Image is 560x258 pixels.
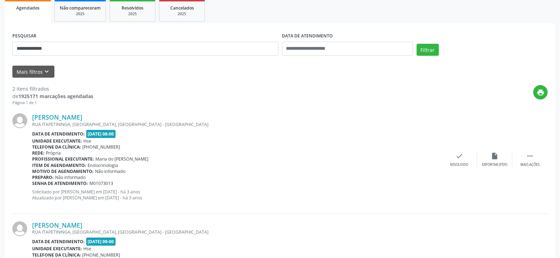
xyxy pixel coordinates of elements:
span: Não informado [95,168,125,174]
b: Preparo: [32,174,54,180]
label: DATA DE ATENDIMENTO [282,31,333,42]
span: [PHONE_NUMBER] [82,144,120,150]
span: Própria [46,150,61,156]
div: 2025 [60,11,101,17]
b: Motivo de agendamento: [32,168,94,174]
span: Cancelados [170,5,194,11]
b: Senha de atendimento: [32,180,88,186]
button: print [533,85,548,100]
span: M01073013 [89,180,113,186]
span: Resolvidos [122,5,143,11]
div: RUA ITAPETININGA, [GEOGRAPHIC_DATA], [GEOGRAPHIC_DATA] - [GEOGRAPHIC_DATA] [32,229,442,235]
i:  [526,152,534,160]
div: 2025 [164,11,200,17]
b: Item de agendamento: [32,162,86,168]
b: Profissional executante: [32,156,94,162]
strong: 1925171 marcações agendadas [18,93,93,100]
label: PESQUISAR [12,31,36,42]
span: Não informado [55,174,86,180]
div: Resolvido [450,162,468,167]
span: Maria do [PERSON_NAME] [95,156,148,162]
i: insert_drive_file [491,152,499,160]
span: [DATE] 09:00 [86,238,116,246]
div: RUA ITAPETININGA, [GEOGRAPHIC_DATA], [GEOGRAPHIC_DATA] - [GEOGRAPHIC_DATA] [32,121,442,127]
span: [PHONE_NUMBER] [82,252,120,258]
div: Página 1 de 1 [12,100,93,106]
b: Rede: [32,150,45,156]
div: 2025 [115,11,150,17]
b: Data de atendimento: [32,239,85,245]
p: Solicitado por [PERSON_NAME] em [DATE] - há 3 anos Atualizado por [PERSON_NAME] em [DATE] - há 3 ... [32,189,442,201]
div: Exportar (PDF) [482,162,507,167]
div: Mais ações [520,162,540,167]
div: 2 itens filtrados [12,85,93,92]
i: keyboard_arrow_down [43,68,51,76]
button: Filtrar [417,44,439,56]
b: Unidade executante: [32,246,82,252]
img: img [12,221,27,236]
span: Hse [83,246,91,252]
b: Telefone da clínica: [32,144,81,150]
img: img [12,113,27,128]
span: Hse [83,138,91,144]
div: de [12,92,93,100]
span: Não compareceram [60,5,101,11]
a: [PERSON_NAME] [32,221,82,229]
span: [DATE] 08:00 [86,130,116,138]
button: Mais filtroskeyboard_arrow_down [12,66,54,78]
span: Agendados [16,5,40,11]
span: Endocrinologia [88,162,118,168]
b: Telefone da clínica: [32,252,81,258]
b: Data de atendimento: [32,131,85,137]
i: check [455,152,463,160]
b: Unidade executante: [32,138,82,144]
i: print [537,89,544,96]
a: [PERSON_NAME] [32,113,82,121]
